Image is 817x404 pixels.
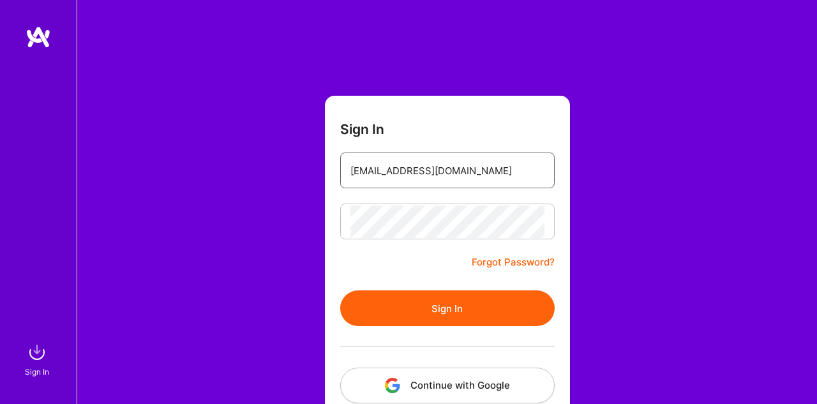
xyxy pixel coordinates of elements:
[26,26,51,49] img: logo
[24,340,50,365] img: sign in
[472,255,555,270] a: Forgot Password?
[27,340,50,378] a: sign inSign In
[385,378,400,393] img: icon
[350,154,544,187] input: Email...
[340,368,555,403] button: Continue with Google
[340,290,555,326] button: Sign In
[340,121,384,137] h3: Sign In
[25,365,49,378] div: Sign In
